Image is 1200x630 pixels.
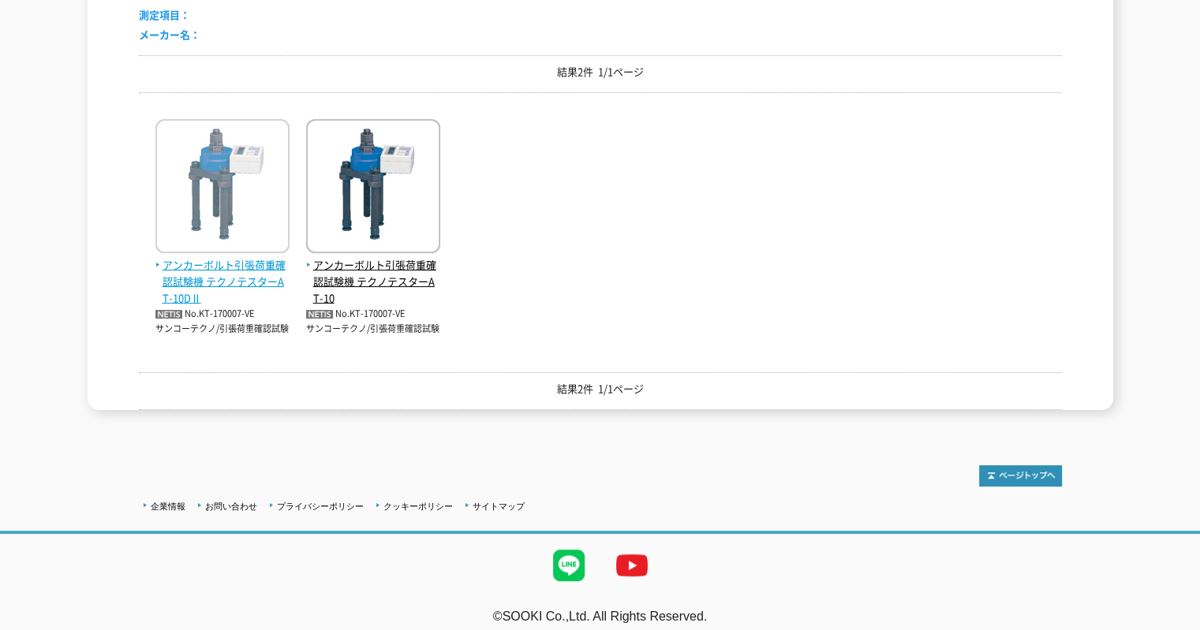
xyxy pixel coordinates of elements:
a: クッキーポリシー [383,501,453,511]
span: アンカーボルト引張荷重確認試験機 テクノテスターAT-10 [306,257,440,306]
a: 企業情報 [151,501,185,511]
a: サイトマップ [473,501,525,511]
img: テクノテスターAT-10DⅡ [155,119,290,257]
a: プライバシーポリシー [277,501,364,511]
p: サンコーテクノ/引張荷重確認試験 [306,322,440,336]
p: サンコーテクノ/引張荷重確認試験 [155,322,290,336]
img: YouTube [600,534,664,597]
p: 結果2件 1/1ページ [139,381,1062,397]
p: No.KT-170007-VE [306,306,440,322]
span: 測定項目： [139,7,190,22]
span: アンカーボルト引張荷重確認試験機 テクノテスターAT-10DⅡ [155,257,290,306]
a: アンカーボルト引張荷重確認試験機 テクノテスターAT-10 [306,240,440,306]
a: お問い合わせ [205,501,257,511]
img: LINE [537,534,600,597]
span: メーカー名： [139,27,200,42]
a: アンカーボルト引張荷重確認試験機 テクノテスターAT-10DⅡ [155,240,290,306]
p: 結果2件 1/1ページ [139,64,1062,80]
p: No.KT-170007-VE [155,306,290,322]
img: テクノテスターAT-10 [306,119,440,257]
img: トップページへ [979,465,1062,486]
